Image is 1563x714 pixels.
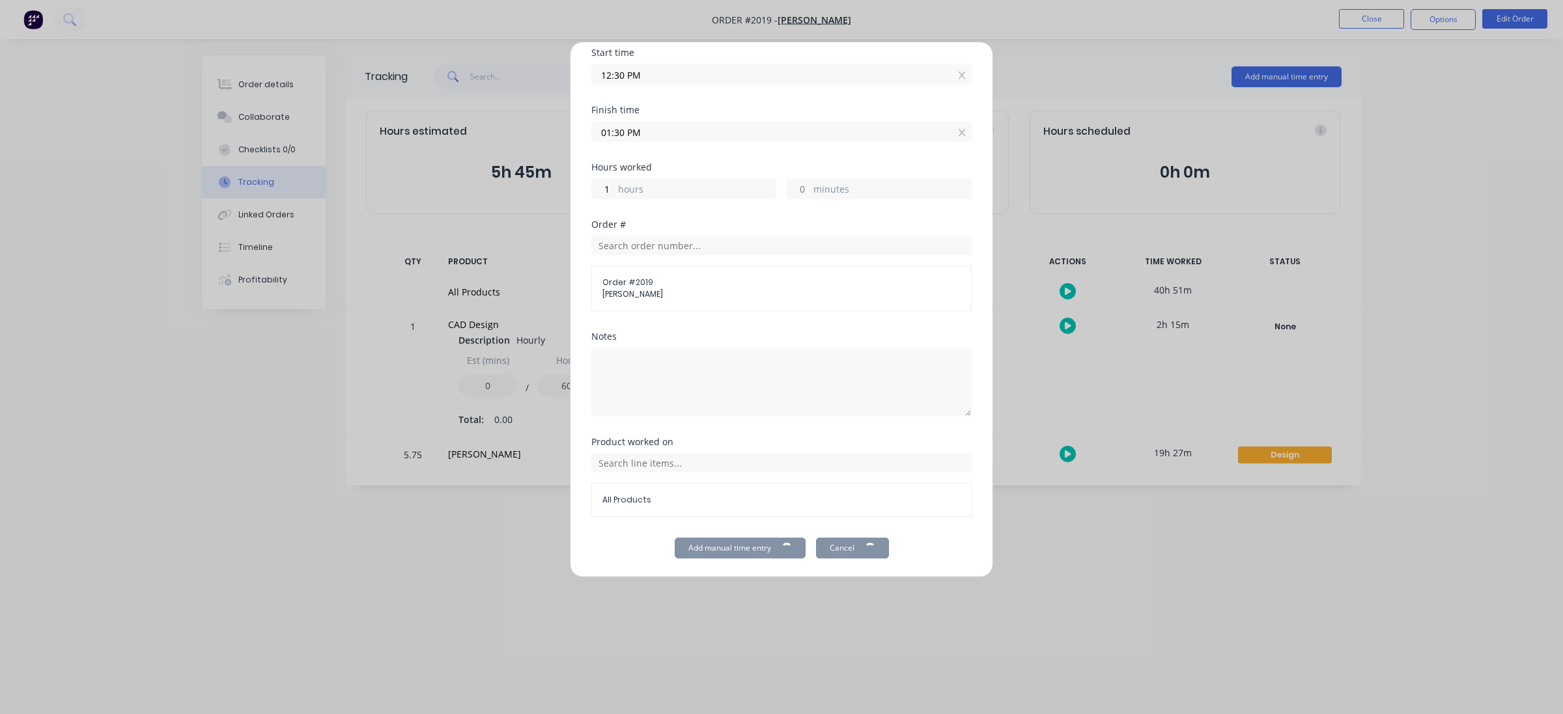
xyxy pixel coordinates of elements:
input: Search line items... [591,453,972,473]
input: 0 [592,179,615,199]
span: [PERSON_NAME] [602,288,961,300]
div: Hours worked [591,163,972,172]
div: Start time [591,48,972,57]
label: hours [618,182,776,199]
label: minutes [813,182,971,199]
button: Cancel [816,538,889,558]
button: Add manual time entry [675,538,806,558]
div: Product worked on [591,437,972,446]
input: 0 [787,179,810,199]
span: Order # 2019 [602,277,961,288]
div: Notes [591,332,972,341]
input: Search order number... [591,236,972,255]
div: Finish time [591,105,972,115]
span: All Products [602,494,961,506]
div: Order # [591,220,972,229]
